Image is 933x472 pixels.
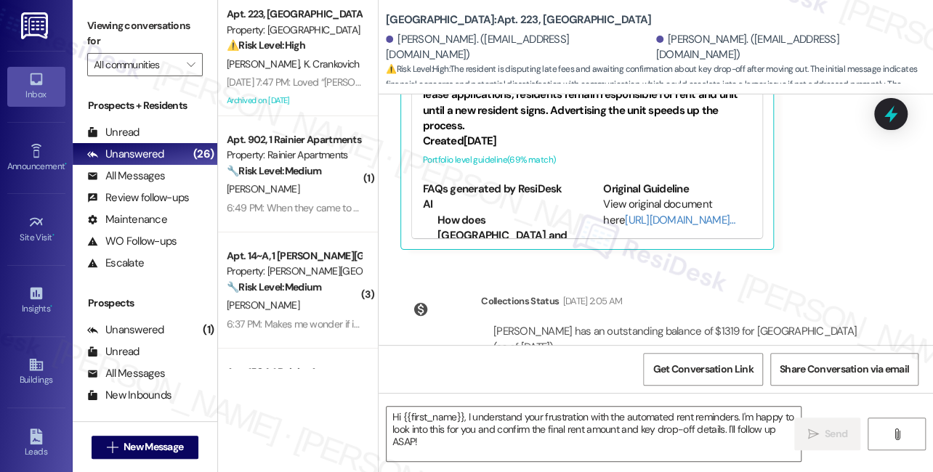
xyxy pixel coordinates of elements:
[227,76,909,89] div: [DATE] 7:47 PM: Loved “[PERSON_NAME] ([GEOGRAPHIC_DATA]): Thank you for the update! If you need a...
[227,248,361,264] div: Apt. 14~A, 1 [PERSON_NAME][GEOGRAPHIC_DATA] (new)
[87,190,189,206] div: Review follow-ups
[21,12,51,39] img: ResiDesk Logo
[559,293,622,309] div: [DATE] 2:05 AM
[437,213,570,275] li: How does [GEOGRAPHIC_DATA] and Place handle lease takeovers?
[87,212,167,227] div: Maintenance
[227,147,361,163] div: Property: Rainier Apartments
[423,72,751,134] div: [GEOGRAPHIC_DATA]: Lease replacements require new 1-year lease applications; residents remain res...
[7,210,65,249] a: Site Visit •
[87,15,203,53] label: Viewing conversations for
[304,57,360,70] span: K. Crankovich
[7,67,65,106] a: Inbox
[481,293,559,309] div: Collections Status
[87,256,144,271] div: Escalate
[52,230,54,240] span: •
[603,182,689,196] b: Original Guideline
[227,280,321,293] strong: 🔧 Risk Level: Medium
[603,197,751,228] div: View original document here
[7,424,65,463] a: Leads
[87,388,171,403] div: New Inbounds
[92,436,199,459] button: New Message
[107,442,118,453] i: 
[625,213,735,227] a: [URL][DOMAIN_NAME]…
[386,63,448,75] strong: ⚠️ Risk Level: High
[87,366,165,381] div: All Messages
[807,428,818,440] i: 
[73,296,217,311] div: Prospects
[227,365,361,380] div: Apt. 1504, 1 Rainier Apartments
[653,362,753,377] span: Get Conversation Link
[227,298,299,312] span: [PERSON_NAME]
[225,91,363,110] div: Archived on [DATE]
[227,23,361,38] div: Property: [GEOGRAPHIC_DATA]
[87,147,164,162] div: Unanswered
[227,38,305,52] strong: ⚠️ Risk Level: High
[423,182,562,211] b: FAQs generated by ResiDesk AI
[227,7,361,22] div: Apt. 223, [GEOGRAPHIC_DATA]
[124,439,183,455] span: New Message
[794,418,860,450] button: Send
[199,319,217,341] div: (1)
[387,407,801,461] textarea: Hi {{first_name}}, I understand your frustration with the automated rent reminders. I'm happy to ...
[7,281,65,320] a: Insights •
[386,12,651,28] b: [GEOGRAPHIC_DATA]: Apt. 223, [GEOGRAPHIC_DATA]
[423,134,751,149] div: Created [DATE]
[227,264,361,279] div: Property: [PERSON_NAME][GEOGRAPHIC_DATA]
[190,143,217,166] div: (26)
[780,362,909,377] span: Share Conversation via email
[656,32,923,63] div: [PERSON_NAME]. ([EMAIL_ADDRESS][DOMAIN_NAME])
[825,426,847,442] span: Send
[227,164,321,177] strong: 🔧 Risk Level: Medium
[94,53,179,76] input: All communities
[87,234,177,249] div: WO Follow-ups
[73,98,217,113] div: Prospects + Residents
[87,322,164,338] div: Unanswered
[643,353,762,386] button: Get Conversation Link
[493,324,865,355] div: [PERSON_NAME] has an outstanding balance of $1319 for [GEOGRAPHIC_DATA] (as of [DATE])
[7,352,65,391] a: Buildings
[87,344,140,359] div: Unread
[227,317,895,330] div: 6:37 PM: Makes me wonder if it was intentionally super long and yhat the deadline of 3 days to si...
[386,32,653,63] div: [PERSON_NAME]. ([EMAIL_ADDRESS][DOMAIN_NAME])
[227,57,304,70] span: [PERSON_NAME]
[423,152,751,168] div: Portfolio level guideline ( 69 % match)
[386,62,933,108] span: : The resident is disputing late fees and awaiting confirmation about key drop-off after moving o...
[227,132,361,147] div: Apt. 902, 1 Rainier Apartments
[187,59,195,70] i: 
[891,428,902,440] i: 
[87,125,140,140] div: Unread
[227,182,299,195] span: [PERSON_NAME]
[50,301,52,312] span: •
[65,159,67,169] span: •
[87,168,165,184] div: All Messages
[770,353,918,386] button: Share Conversation via email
